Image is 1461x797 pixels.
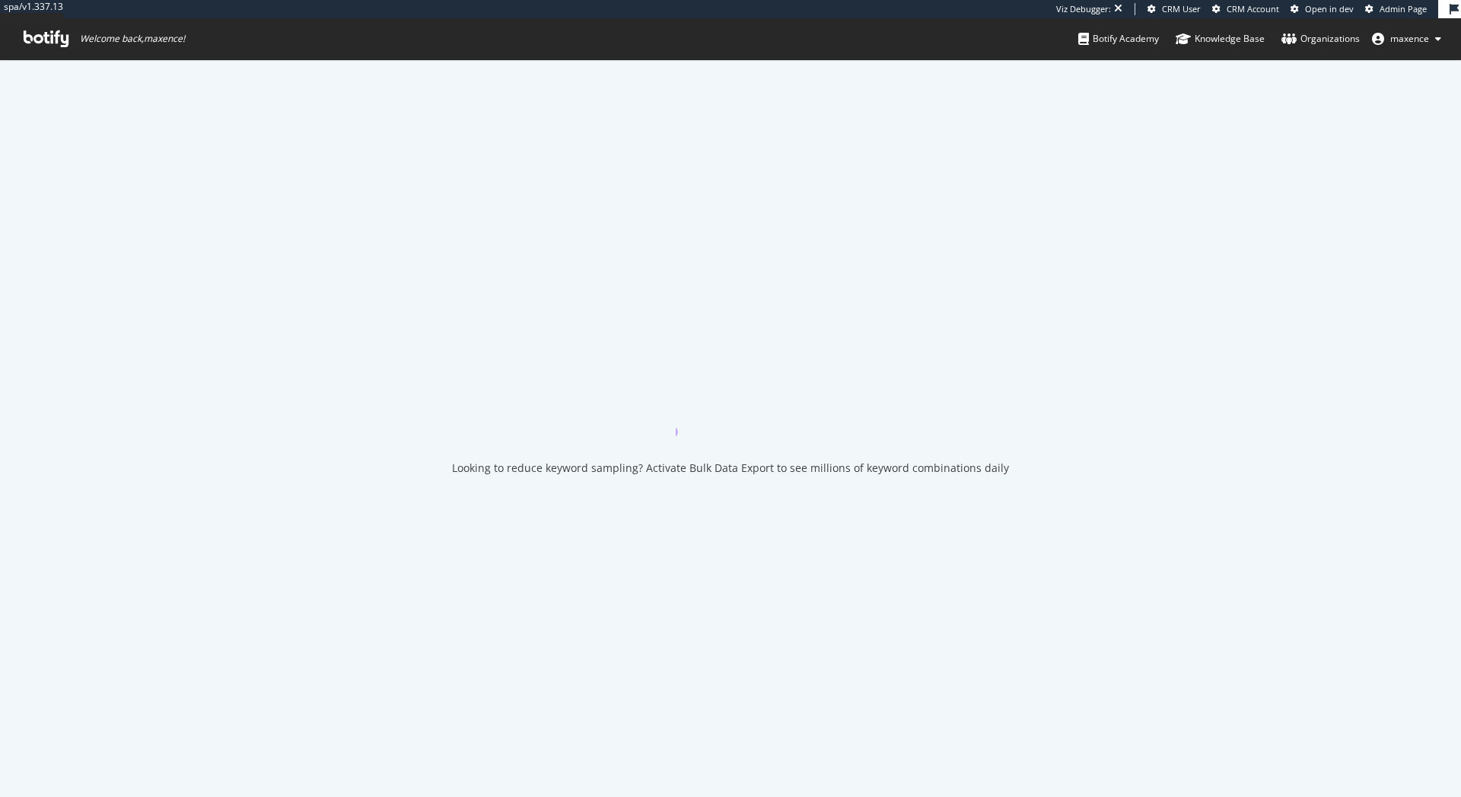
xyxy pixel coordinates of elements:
[1227,3,1279,14] span: CRM Account
[1212,3,1279,15] a: CRM Account
[1281,18,1360,59] a: Organizations
[1380,3,1427,14] span: Admin Page
[452,461,1009,476] div: Looking to reduce keyword sampling? Activate Bulk Data Export to see millions of keyword combinat...
[1162,3,1201,14] span: CRM User
[1078,18,1159,59] a: Botify Academy
[1281,31,1360,46] div: Organizations
[1360,27,1453,51] button: maxence
[1078,31,1159,46] div: Botify Academy
[1056,3,1111,15] div: Viz Debugger:
[1176,31,1265,46] div: Knowledge Base
[1390,32,1429,45] span: maxence
[1305,3,1354,14] span: Open in dev
[1291,3,1354,15] a: Open in dev
[1176,18,1265,59] a: Knowledge Base
[676,381,785,436] div: animation
[1147,3,1201,15] a: CRM User
[80,33,185,45] span: Welcome back, maxence !
[1365,3,1427,15] a: Admin Page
